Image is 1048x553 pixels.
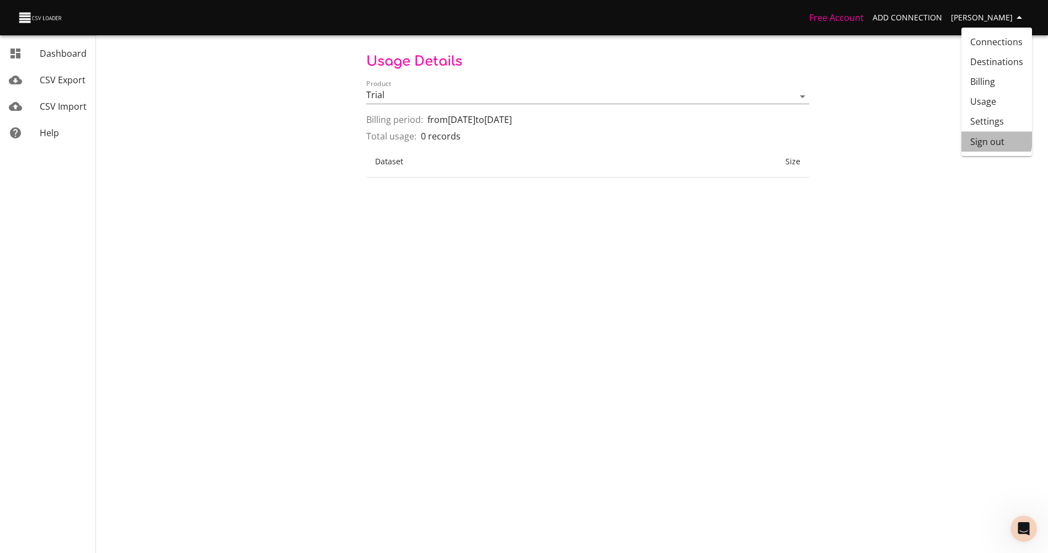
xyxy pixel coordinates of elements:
[18,10,64,25] img: CSV Loader
[1010,516,1037,542] iframe: Intercom live chat
[366,146,625,178] th: Dataset
[961,72,1032,92] a: Billing
[366,130,416,143] span: Total usage:
[150,18,172,40] img: Profile image for George
[22,21,75,39] img: logo
[366,54,462,69] span: Usage details
[110,344,221,388] button: Messages
[42,372,67,379] span: Home
[22,78,199,97] p: Hi [PERSON_NAME]
[951,11,1026,25] span: [PERSON_NAME]
[40,127,59,139] span: Help
[961,32,1032,52] a: Connections
[190,18,210,37] div: Close
[23,139,184,151] div: Send us a message
[40,100,87,112] span: CSV Import
[40,47,87,60] span: Dashboard
[147,372,185,379] span: Messages
[421,130,461,143] p: 0 records
[366,80,392,87] label: Product
[961,132,1032,152] li: Sign out
[809,12,864,24] a: Free Account
[868,8,947,28] a: Add Connection
[427,113,512,126] p: from [DATE] to [DATE]
[366,113,423,126] span: Billing period:
[22,97,199,116] p: How can we help?
[947,8,1030,28] button: [PERSON_NAME]
[40,74,85,86] span: CSV Export
[23,151,184,162] div: We typically reply in a few hours
[961,52,1032,72] a: Destinations
[873,11,942,25] span: Add Connection
[961,111,1032,131] a: Settings
[625,146,809,178] th: Size
[961,92,1032,111] a: Usage
[11,130,210,171] div: Send us a messageWe typically reply in a few hours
